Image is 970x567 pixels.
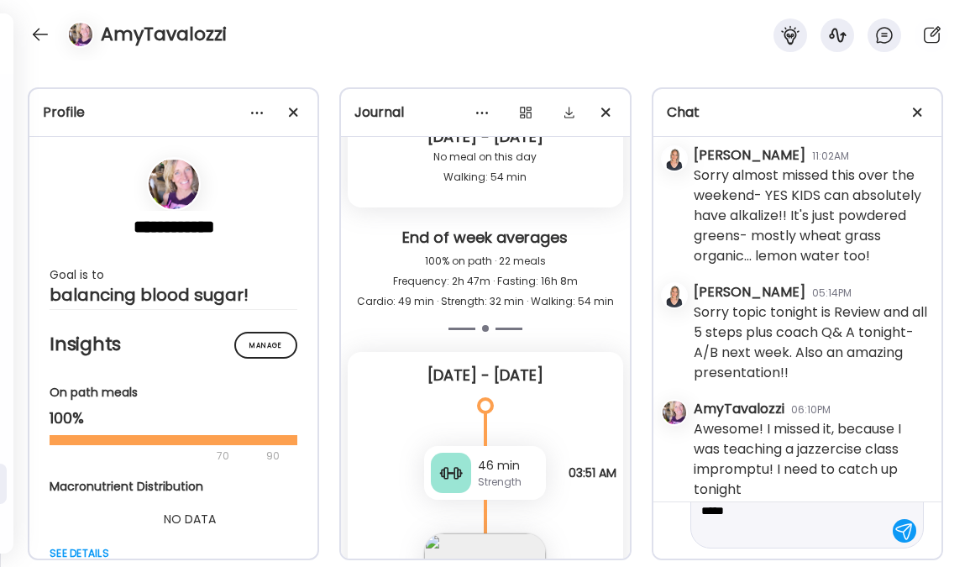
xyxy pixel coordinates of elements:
h2: Insights [50,332,297,357]
div: No meal on this day Walking: 54 min [361,147,609,187]
div: Journal [354,102,616,123]
div: End of week averages [354,228,616,251]
div: Macronutrient Distribution [50,478,330,496]
div: Sorry almost missed this over the weekend- YES KIDS can absolutely have alkalize!! It's just powd... [694,165,928,266]
div: 70 [50,446,261,466]
div: 06:10PM [791,402,831,417]
div: Chat [667,102,928,123]
div: AmyTavalozzi [694,399,784,419]
div: [DATE] - [DATE] [361,365,609,386]
div: 100% on path · 22 meals Frequency: 2h 47m · Fasting: 16h 8m Cardio: 49 min · Strength: 32 min · W... [354,251,616,312]
h4: AmyTavalozzi [101,21,227,48]
div: [DATE] - [DATE] [361,127,609,147]
img: avatars%2FRVeVBoY4G9O2578DitMsgSKHquL2 [663,284,686,307]
div: balancing blood sugar! [50,285,297,305]
div: 90 [265,446,281,466]
img: avatars%2FgqR1SDnW9VVi3Upy54wxYxxnK7x1 [663,401,686,424]
div: Manage [234,332,297,359]
div: On path meals [50,384,297,402]
img: avatars%2FgqR1SDnW9VVi3Upy54wxYxxnK7x1 [69,23,92,46]
div: [PERSON_NAME] [694,145,805,165]
div: Strength [478,475,539,490]
div: Awesome! I missed it, because I was teaching a jazzercise class impromptu! I need to catch up ton... [694,419,928,500]
div: Goal is to [50,265,297,285]
div: [PERSON_NAME] [694,282,805,302]
img: avatars%2FgqR1SDnW9VVi3Upy54wxYxxnK7x1 [149,159,199,209]
div: 11:02AM [812,149,849,164]
div: Sorry topic tonight is Review and all 5 steps plus coach Q& A tonight- A/B next week. Also an ama... [694,302,928,383]
div: 46 min [478,457,539,475]
div: 100% [50,408,297,428]
div: NO DATA [50,509,330,529]
div: Profile [43,102,304,123]
div: 05:14PM [812,286,852,301]
span: 03:51 AM [569,466,616,480]
img: avatars%2FRVeVBoY4G9O2578DitMsgSKHquL2 [663,147,686,171]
